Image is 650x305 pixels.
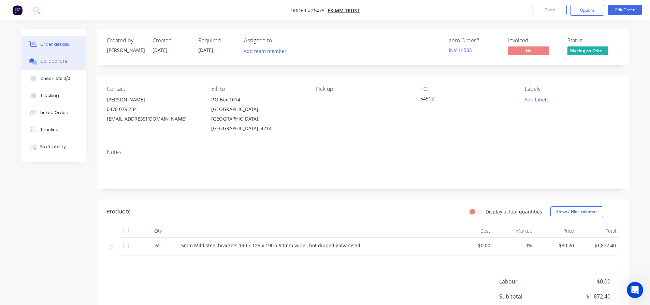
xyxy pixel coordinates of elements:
button: Waiting on Othe... [567,46,608,57]
button: Add labels [521,95,552,104]
button: Options [570,5,604,16]
span: $0.00 [454,242,491,249]
div: Collaborate [40,58,67,65]
button: Timeline [21,121,86,138]
span: 62 [155,242,161,249]
div: Contact [107,86,200,92]
div: Profitability [40,144,66,150]
span: Labour [499,277,560,286]
div: 54512 [420,95,506,105]
div: Tracking [40,93,59,99]
div: Qty [138,224,178,238]
div: Xero Order # [449,37,500,44]
div: Linked Orders [40,110,70,116]
button: Checklists 0/0 [21,70,86,87]
div: Markup [493,224,535,238]
div: Created by [107,37,144,44]
span: 5mm Mild steel brackets 190 x 125 x 190 x 90mm wide , hot dipped galvanised [181,242,360,249]
div: [GEOGRAPHIC_DATA], [GEOGRAPHIC_DATA], [GEOGRAPHIC_DATA], 4214 [211,105,305,133]
div: [PERSON_NAME]0478 079 734[EMAIL_ADDRESS][DOMAIN_NAME] [107,95,200,124]
iframe: Intercom live chat [627,282,643,298]
button: Add team member [244,46,290,56]
span: No [508,46,549,55]
button: Close [533,5,567,15]
div: Timeline [40,127,58,133]
div: Pick up [316,86,409,92]
button: Profitability [21,138,86,155]
div: Cost [451,224,493,238]
span: $1,872.40 [579,242,616,249]
a: INV-14505 [449,47,472,53]
span: 0% [496,242,532,249]
button: Show / Hide columns [550,206,603,217]
button: Linked Orders [21,104,86,121]
span: Sub total [499,292,560,301]
span: Waiting on Othe... [567,46,608,55]
span: $0.00 [560,277,610,286]
div: Labels [525,86,618,92]
span: $30.20 [538,242,574,249]
div: Status [567,37,619,44]
div: Order details [40,41,69,47]
div: Price [535,224,577,238]
button: Add team member [240,46,290,56]
img: Factory [12,5,23,15]
div: [PERSON_NAME] [107,95,200,105]
button: Tracking [21,87,86,104]
div: P.O Box 1014 [211,95,305,105]
button: Collaborate [21,53,86,70]
div: Required [198,37,236,44]
a: Eximm Trust [328,7,360,14]
span: Order #26475 - [290,7,328,14]
div: Total [577,224,619,238]
div: PO [420,86,514,92]
div: 0478 079 734 [107,105,200,114]
div: Assigned to [244,37,312,44]
button: Order details [21,36,86,53]
span: $1,872.40 [560,292,610,301]
div: Checklists 0/0 [40,75,70,82]
div: Notes [107,149,619,155]
div: Invoiced [508,37,559,44]
span: [DATE] [153,47,168,53]
div: [EMAIL_ADDRESS][DOMAIN_NAME] [107,114,200,124]
div: [PERSON_NAME] [107,46,144,54]
span: [DATE] [198,47,213,53]
div: P.O Box 1014[GEOGRAPHIC_DATA], [GEOGRAPHIC_DATA], [GEOGRAPHIC_DATA], 4214 [211,95,305,133]
button: Edit Order [608,5,642,15]
label: Display actual quantities [486,208,542,215]
div: Bill to [211,86,305,92]
div: Created [153,37,190,44]
div: Products [107,208,131,216]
